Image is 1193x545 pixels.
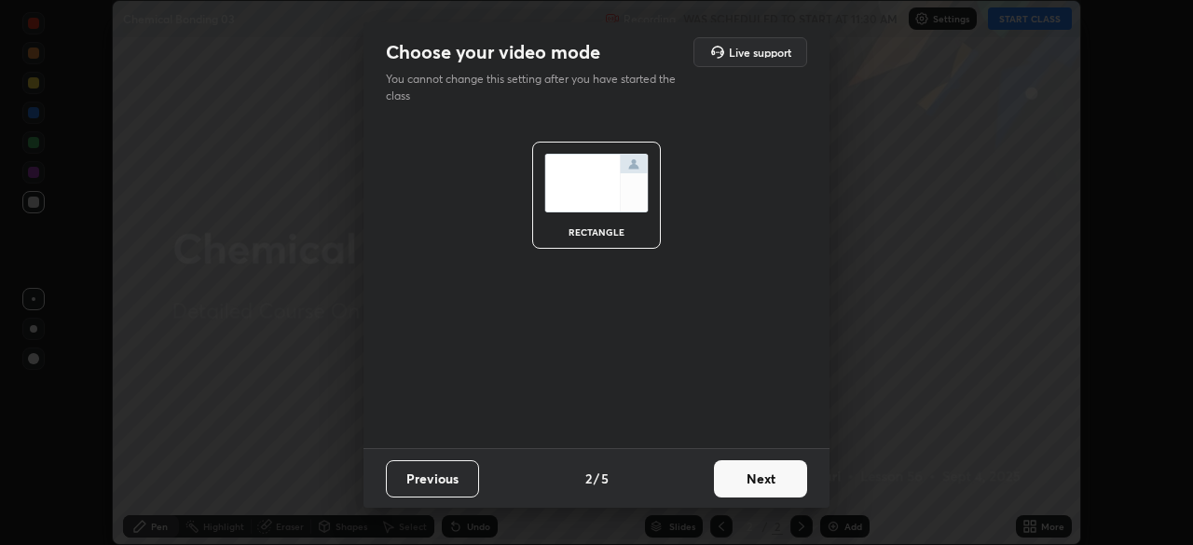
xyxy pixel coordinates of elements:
[585,469,592,488] h4: 2
[594,469,599,488] h4: /
[559,227,634,237] div: rectangle
[386,71,688,104] p: You cannot change this setting after you have started the class
[386,460,479,497] button: Previous
[386,40,600,64] h2: Choose your video mode
[714,460,807,497] button: Next
[544,154,649,212] img: normalScreenIcon.ae25ed63.svg
[729,47,791,58] h5: Live support
[601,469,609,488] h4: 5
